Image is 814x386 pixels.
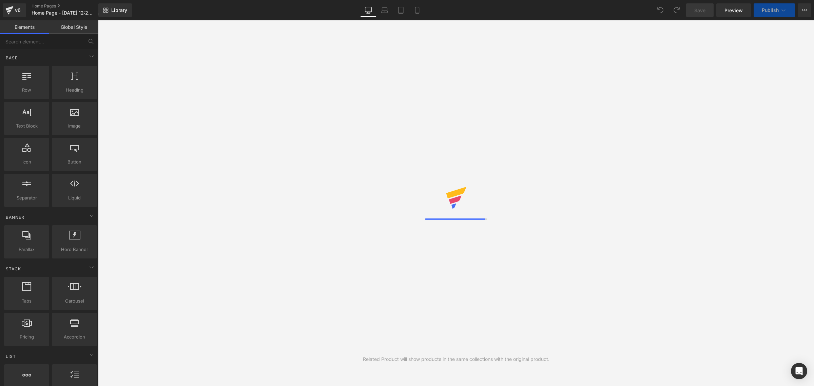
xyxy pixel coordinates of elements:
[54,246,95,253] span: Hero Banner
[6,86,47,94] span: Row
[5,266,22,272] span: Stack
[6,194,47,201] span: Separator
[6,158,47,166] span: Icon
[670,3,683,17] button: Redo
[791,363,807,379] div: Open Intercom Messenger
[5,214,25,220] span: Banner
[6,122,47,130] span: Text Block
[49,20,98,34] a: Global Style
[5,55,18,61] span: Base
[54,86,95,94] span: Heading
[54,297,95,305] span: Carousel
[3,3,26,17] a: v6
[54,333,95,341] span: Accordion
[360,3,376,17] a: Desktop
[754,3,795,17] button: Publish
[54,158,95,166] span: Button
[724,7,743,14] span: Preview
[32,10,95,16] span: Home Page - [DATE] 12:27:21
[694,7,705,14] span: Save
[762,7,779,13] span: Publish
[6,333,47,341] span: Pricing
[393,3,409,17] a: Tablet
[798,3,811,17] button: More
[6,297,47,305] span: Tabs
[363,355,549,363] div: Related Product will show products in the same collections with the original product.
[376,3,393,17] a: Laptop
[54,194,95,201] span: Liquid
[6,246,47,253] span: Parallax
[54,122,95,130] span: Image
[32,3,108,9] a: Home Pages
[111,7,127,13] span: Library
[654,3,667,17] button: Undo
[98,3,132,17] a: New Library
[5,353,17,360] span: List
[14,6,22,15] div: v6
[716,3,751,17] a: Preview
[409,3,425,17] a: Mobile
